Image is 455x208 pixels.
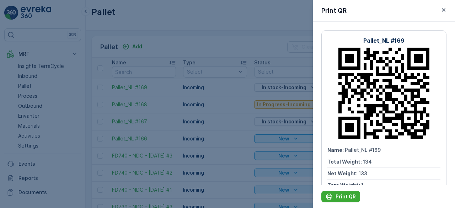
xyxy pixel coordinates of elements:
[363,159,372,165] span: 134
[327,170,359,176] span: Net Weight :
[336,193,356,200] p: Print QR
[327,182,361,188] span: Tare Weight :
[363,36,405,45] p: Pallet_NL #169
[321,6,347,16] p: Print QR
[359,170,367,176] span: 133
[327,147,345,153] span: Name :
[321,191,360,202] button: Print QR
[345,147,381,153] span: Pallet_NL #169
[361,182,363,188] span: 1
[327,159,363,165] span: Total Weight :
